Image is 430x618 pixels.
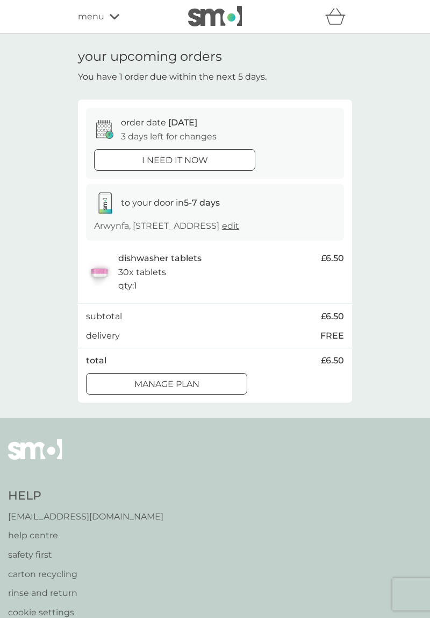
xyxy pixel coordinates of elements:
[118,279,137,293] p: qty : 1
[8,439,62,476] img: smol
[321,354,344,368] span: £6.50
[121,116,197,130] p: order date
[142,153,208,167] p: i need it now
[8,548,163,562] a: safety first
[86,310,122,324] p: subtotal
[78,49,222,65] h1: your upcoming orders
[118,251,202,265] p: dishwasher tablets
[8,510,163,524] a: [EMAIL_ADDRESS][DOMAIN_NAME]
[118,265,166,279] p: 30x tablets
[86,354,106,368] p: total
[321,251,344,265] span: £6.50
[94,219,239,233] p: Arwynfa, [STREET_ADDRESS]
[8,529,163,543] a: help centre
[8,586,163,600] a: rinse and return
[321,310,344,324] span: £6.50
[86,329,120,343] p: delivery
[78,70,267,84] p: You have 1 order due within the next 5 days.
[168,117,197,128] span: [DATE]
[134,377,199,391] p: Manage plan
[325,6,352,27] div: basket
[8,567,163,581] a: carton recycling
[94,149,255,171] button: i need it now
[121,130,217,144] p: 3 days left for changes
[320,329,344,343] p: FREE
[86,373,247,395] button: Manage plan
[222,221,239,231] a: edit
[188,6,242,26] img: smol
[8,488,163,504] h4: Help
[184,198,220,208] strong: 5-7 days
[121,198,220,208] span: to your door in
[78,10,104,24] span: menu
